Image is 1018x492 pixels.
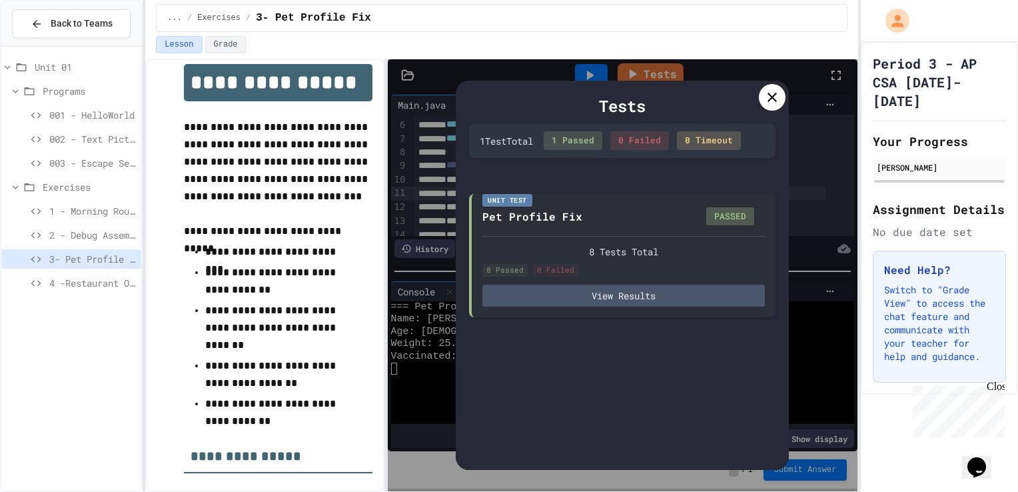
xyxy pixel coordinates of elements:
div: Unit Test [482,194,532,207]
div: No due date set [873,224,1006,240]
span: Exercises [197,13,241,23]
span: 003 - Escape Sequences [49,156,136,170]
span: ... [167,13,182,23]
div: 0 Failed [610,131,669,150]
button: View Results [482,285,765,307]
div: [PERSON_NAME] [877,161,1002,173]
span: / [187,13,192,23]
div: Chat with us now!Close [5,5,92,85]
div: 1 Test Total [480,134,533,148]
div: 8 Passed [482,264,528,277]
iframe: chat widget [962,439,1005,479]
h3: Need Help? [884,262,995,278]
div: 0 Timeout [677,131,741,150]
span: Programs [43,84,136,98]
span: 1 - Morning Routine Fix [49,204,136,218]
div: 8 Tests Total [482,245,765,259]
span: Unit 01 [35,60,136,74]
h2: Your Progress [873,132,1006,151]
button: Back to Teams [12,9,131,38]
button: Grade [205,36,247,53]
iframe: chat widget [907,381,1005,437]
h2: Assignment Details [873,200,1006,219]
span: / [246,13,251,23]
div: Tests [469,94,775,118]
div: 1 Passed [544,131,602,150]
p: Switch to "Grade View" to access the chat feature and communicate with your teacher for help and ... [884,283,995,363]
div: 0 Failed [533,264,578,277]
div: Pet Profile Fix [482,209,582,225]
span: 3- Pet Profile Fix [256,10,371,26]
span: 002 - Text Picture [49,132,136,146]
span: 2 - Debug Assembly [49,228,136,242]
span: 001 - HelloWorld [49,108,136,122]
span: 3- Pet Profile Fix [49,252,136,266]
span: 4 -Restaurant Order System [49,276,136,290]
div: My Account [871,5,913,36]
h1: Period 3 - AP CSA [DATE]-[DATE] [873,54,1006,110]
div: PASSED [706,207,754,226]
button: Lesson [156,36,202,53]
span: Back to Teams [51,17,113,31]
span: Exercises [43,180,136,194]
